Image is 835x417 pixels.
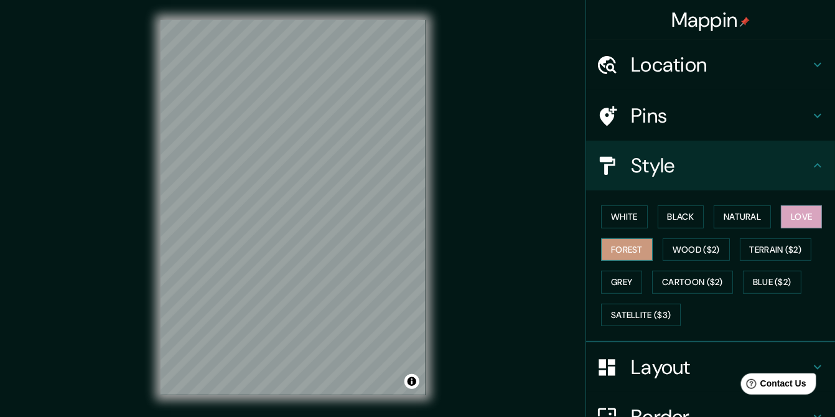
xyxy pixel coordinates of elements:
button: Terrain ($2) [740,238,812,261]
div: Style [586,141,835,190]
div: Location [586,40,835,90]
iframe: Help widget launcher [724,368,821,403]
button: Grey [601,271,642,294]
img: pin-icon.png [740,17,750,27]
h4: Mappin [671,7,750,32]
div: Pins [586,91,835,141]
button: Love [781,205,822,228]
button: Blue ($2) [743,271,801,294]
div: Layout [586,342,835,392]
canvas: Map [161,20,426,395]
h4: Layout [631,355,810,380]
button: Wood ($2) [663,238,730,261]
button: White [601,205,648,228]
button: Satellite ($3) [601,304,681,327]
h4: Style [631,153,810,178]
button: Black [658,205,704,228]
h4: Pins [631,103,810,128]
button: Cartoon ($2) [652,271,733,294]
button: Toggle attribution [404,374,419,389]
button: Forest [601,238,653,261]
h4: Location [631,52,810,77]
button: Natural [714,205,771,228]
